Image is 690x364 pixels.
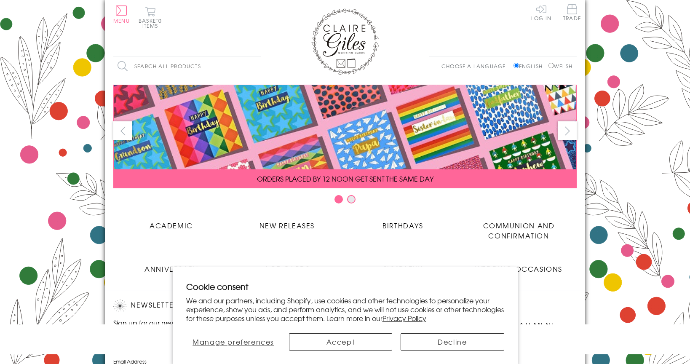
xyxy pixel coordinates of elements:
[186,333,280,351] button: Manage preferences
[311,8,379,75] img: Claire Giles Greetings Cards
[193,337,274,347] span: Manage preferences
[142,17,162,29] span: 0 items
[548,63,554,68] input: Welsh
[334,195,343,203] button: Carousel Page 1 (Current Slide)
[144,264,198,274] span: Anniversary
[347,195,356,203] button: Carousel Page 2
[531,4,551,21] a: Log In
[513,62,547,70] label: English
[186,296,504,322] p: We and our partners, including Shopify, use cookies and other technologies to personalize your ex...
[558,121,577,140] button: next
[113,5,130,23] button: Menu
[113,257,229,274] a: Anniversary
[113,17,130,24] span: Menu
[382,220,423,230] span: Birthdays
[441,62,512,70] p: Choose a language:
[513,63,519,68] input: English
[401,333,504,351] button: Decline
[382,313,426,323] a: Privacy Policy
[229,257,345,274] a: Age Cards
[252,57,261,76] input: Search
[483,220,555,241] span: Communion and Confirmation
[461,214,577,241] a: Communion and Confirmation
[383,264,423,274] span: Sympathy
[113,214,229,230] a: Academic
[461,257,577,274] a: Wedding Occasions
[113,300,257,312] h2: Newsletter
[475,264,562,274] span: Wedding Occasions
[289,333,392,351] button: Accept
[257,174,433,184] span: ORDERS PLACED BY 12 NOON GET SENT THE SAME DAY
[259,220,315,230] span: New Releases
[186,281,504,292] h2: Cookie consent
[113,318,257,348] p: Sign up for our newsletter to receive the latest product launches, news and offers directly to yo...
[113,121,132,140] button: prev
[563,4,581,21] span: Trade
[548,62,572,70] label: Welsh
[113,195,577,208] div: Carousel Pagination
[345,214,461,230] a: Birthdays
[563,4,581,22] a: Trade
[345,257,461,274] a: Sympathy
[150,220,193,230] span: Academic
[113,57,261,76] input: Search all products
[229,214,345,230] a: New Releases
[264,264,310,274] span: Age Cards
[139,7,162,28] button: Basket0 items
